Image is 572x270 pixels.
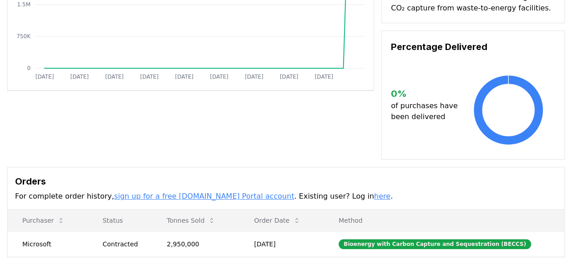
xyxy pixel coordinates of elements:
[391,87,461,100] h3: 0 %
[16,33,31,40] tspan: 750K
[339,239,531,249] div: Bioenergy with Carbon Capture and Sequestration (BECCS)
[159,211,223,230] button: Tonnes Sold
[280,74,299,80] tspan: [DATE]
[391,100,461,122] p: of purchases have been delivered
[374,192,390,200] a: here
[140,74,159,80] tspan: [DATE]
[315,74,334,80] tspan: [DATE]
[70,74,89,80] tspan: [DATE]
[17,1,30,8] tspan: 1.5M
[105,74,124,80] tspan: [DATE]
[8,231,88,256] td: Microsoft
[391,40,555,54] h3: Percentage Delivered
[239,231,324,256] td: [DATE]
[175,74,194,80] tspan: [DATE]
[15,175,557,188] h3: Orders
[114,192,294,200] a: sign up for a free [DOMAIN_NAME] Portal account
[245,74,263,80] tspan: [DATE]
[15,211,72,230] button: Purchaser
[95,216,145,225] p: Status
[35,74,54,80] tspan: [DATE]
[152,231,239,256] td: 2,950,000
[247,211,308,230] button: Order Date
[15,191,557,202] p: For complete order history, . Existing user? Log in .
[331,216,557,225] p: Method
[210,74,228,80] tspan: [DATE]
[102,240,145,249] div: Contracted
[27,65,30,71] tspan: 0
